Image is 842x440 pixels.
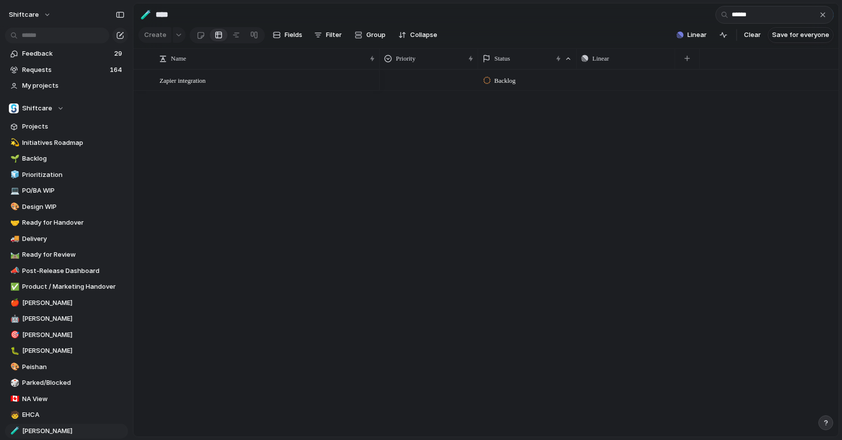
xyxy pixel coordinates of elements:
div: 🧪 [10,425,17,437]
button: Shiftcare [5,101,128,116]
a: 🧪[PERSON_NAME] [5,424,128,439]
div: 🚚 [10,233,17,244]
button: Save for everyone [768,27,834,43]
span: My projects [22,81,125,91]
a: 🎨Peishan [5,360,128,374]
span: PO/BA WIP [22,186,125,196]
span: EHCA [22,410,125,420]
span: Shiftcare [22,103,52,113]
a: 🇨🇦NA View [5,392,128,406]
span: Group [366,30,386,40]
span: Projects [22,122,125,132]
button: 🇨🇦 [9,394,19,404]
button: 🚚 [9,234,19,244]
span: Parked/Blocked [22,378,125,388]
span: Clear [744,30,761,40]
span: Linear [592,54,609,64]
div: 🎨 [10,361,17,372]
span: Prioritization [22,170,125,180]
button: 💫 [9,138,19,148]
span: 29 [114,49,124,59]
div: 🐛 [10,345,17,357]
a: 📣Post-Release Dashboard [5,264,128,278]
a: 🍎[PERSON_NAME] [5,296,128,310]
div: 🇨🇦 [10,393,17,405]
span: Initiatives Roadmap [22,138,125,148]
span: Save for everyone [772,30,829,40]
span: Ready for Handover [22,218,125,228]
div: 💻 [10,185,17,197]
button: Filter [310,27,346,43]
span: [PERSON_NAME] [22,330,125,340]
span: Name [171,54,186,64]
span: Backlog [494,76,516,86]
a: 🚚Delivery [5,232,128,246]
button: 🎲 [9,378,19,388]
span: Priority [396,54,416,64]
a: 🛤️Ready for Review [5,247,128,262]
div: 🌱 [10,153,17,165]
span: Ready for Review [22,250,125,260]
div: 📣 [10,265,17,276]
a: 🤖[PERSON_NAME] [5,311,128,326]
div: 🌱Backlog [5,151,128,166]
span: Requests [22,65,107,75]
button: 🛤️ [9,250,19,260]
a: 🐛[PERSON_NAME] [5,343,128,358]
button: Group [350,27,390,43]
a: Requests164 [5,63,128,77]
span: Backlog [22,154,125,164]
div: ✅ [10,281,17,293]
button: 🧪 [9,426,19,436]
button: 🤝 [9,218,19,228]
div: 🎨 [10,201,17,212]
span: Feedback [22,49,111,59]
button: 🌱 [9,154,19,164]
span: [PERSON_NAME] [22,314,125,324]
span: [PERSON_NAME] [22,298,125,308]
button: ✅ [9,282,19,292]
span: Post-Release Dashboard [22,266,125,276]
div: 🎲 [10,377,17,389]
button: 🧊 [9,170,19,180]
span: Peishan [22,362,125,372]
button: shiftcare [4,7,56,23]
div: 🤝 [10,217,17,229]
span: Product / Marketing Handover [22,282,125,292]
a: 🧊Prioritization [5,168,128,182]
a: 🎯[PERSON_NAME] [5,328,128,342]
button: 🧒 [9,410,19,420]
button: 🎨 [9,362,19,372]
span: NA View [22,394,125,404]
span: Linear [687,30,707,40]
button: 💻 [9,186,19,196]
div: 🍎 [10,297,17,308]
span: [PERSON_NAME] [22,426,125,436]
div: 🧒EHCA [5,407,128,422]
a: 💻PO/BA WIP [5,183,128,198]
span: Filter [326,30,342,40]
div: 💫 [10,137,17,148]
a: 🎨Design WIP [5,200,128,214]
div: 🧊 [10,169,17,180]
span: Delivery [22,234,125,244]
div: 🤝Ready for Handover [5,215,128,230]
div: 🛤️ [10,249,17,261]
button: 🐛 [9,346,19,356]
div: 🤖 [10,313,17,325]
div: 🎯 [10,329,17,340]
a: ✅Product / Marketing Handover [5,279,128,294]
a: 🎲Parked/Blocked [5,375,128,390]
div: 🧪 [140,8,151,21]
span: Collapse [410,30,437,40]
a: My projects [5,78,128,93]
a: Projects [5,119,128,134]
